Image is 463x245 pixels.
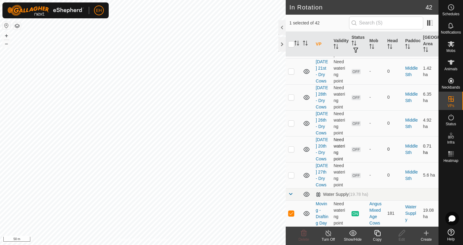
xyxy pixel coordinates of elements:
span: (19.78 ha) [349,192,368,197]
span: Help [447,237,455,241]
th: VP [313,32,331,57]
td: Need watering point [331,136,349,162]
td: 0.71 ha [421,136,439,162]
p-sorticon: Activate to sort [405,45,410,50]
span: OFF [352,95,361,100]
span: ON [352,211,359,216]
td: 6.35 ha [421,84,439,110]
div: - [369,146,382,152]
td: 0 [385,84,403,110]
button: + [3,32,10,39]
div: Create [414,237,439,242]
span: Delete [299,237,309,242]
div: Turn Off [316,237,341,242]
td: 0 [385,110,403,136]
a: Middle Sth [405,118,418,129]
th: Paddock [403,32,420,57]
h2: In Rotation [289,4,426,11]
input: Search (S) [349,16,423,29]
a: Middle Sth [405,170,418,181]
td: 181 [385,200,403,226]
div: Show/Hide [341,237,365,242]
p-sorticon: Activate to sort [294,42,299,46]
td: 5.6 ha [421,162,439,188]
td: Need watering point [331,200,349,226]
a: Privacy Policy [119,237,141,243]
div: Copy [365,237,390,242]
div: - [369,172,382,178]
span: OFF [352,121,361,126]
p-sorticon: Activate to sort [333,45,338,50]
td: 1.42 ha [421,58,439,84]
div: Water Supply [316,192,368,197]
p-sorticon: Activate to sort [369,45,374,50]
p-sorticon: Activate to sort [387,45,392,50]
span: Neckbands [442,86,460,89]
button: – [3,40,10,47]
td: 0 [385,136,403,162]
button: Reset Map [3,22,10,29]
button: Map Layers [13,22,21,30]
span: OFF [352,147,361,152]
th: Mob [367,32,385,57]
td: 0 [385,58,403,84]
a: Middle Sth [405,66,418,77]
td: Need watering point [331,110,349,136]
a: Middle Sth [405,144,418,155]
span: EH [96,7,102,14]
th: Validity [331,32,349,57]
a: Help [439,226,463,243]
span: VPs [447,104,454,108]
p-sorticon: Activate to sort [352,42,356,46]
span: Infra [447,141,454,144]
th: [GEOGRAPHIC_DATA] Area [421,32,439,57]
span: Mobs [446,49,455,53]
td: Need watering point [331,84,349,110]
div: - [369,68,382,75]
span: Heatmap [443,159,458,163]
span: Status [446,122,456,126]
span: Notifications [441,31,461,34]
a: [DATE] 20th - Dry Cows [316,137,328,161]
span: OFF [352,69,361,74]
td: 4.92 ha [421,110,439,136]
a: [DATE] 27th - Dry Cows [316,163,328,187]
a: Contact Us [149,237,167,243]
a: [DATE] 31st - Dry Cows [316,33,328,57]
td: 19.08 ha [421,200,439,226]
img: Gallagher Logo [7,5,84,16]
a: [DATE] 21st - Dry Cows [316,59,328,83]
a: [DATE] 28th - Dry Cows [316,85,328,109]
p-sorticon: Activate to sort [303,42,308,46]
span: Schedules [442,12,459,16]
span: Animals [444,67,457,71]
a: Moving - Drafting Day [316,201,328,225]
th: Head [385,32,403,57]
td: Need watering point [331,58,349,84]
div: - [369,94,382,101]
span: 1 selected of 42 [289,20,349,26]
a: [DATE] 26th - Dry Cows [316,111,328,135]
div: Angus Mixed Age Cows [369,201,382,226]
div: - [369,120,382,126]
div: Edit [390,237,414,242]
th: Status [349,32,367,57]
td: Need watering point [331,162,349,188]
a: Water Supply [405,204,416,222]
span: 42 [426,3,432,12]
p-sorticon: Activate to sort [423,48,428,53]
a: Middle Sth [405,92,418,103]
span: OFF [352,173,361,178]
td: 0 [385,162,403,188]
